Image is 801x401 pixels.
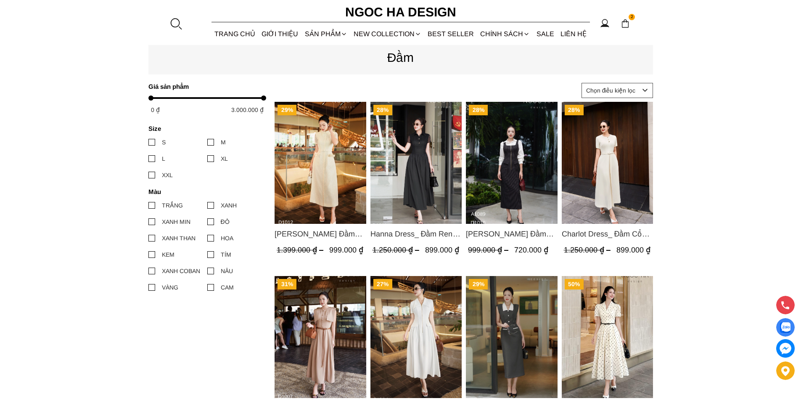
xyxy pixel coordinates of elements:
[621,19,630,28] img: img-CART-ICON-ksit0nf1
[221,138,226,147] div: M
[259,23,301,45] a: GIỚI THIỆU
[780,322,790,333] img: Display image
[277,246,325,254] span: 1.399.000 ₫
[221,283,234,292] div: CAM
[221,217,230,226] div: ĐỎ
[221,250,231,259] div: TÍM
[370,228,462,240] span: Hanna Dress_ Đầm Ren Mix Vải Thô Màu Đen D1011
[211,23,259,45] a: TRANG CHỦ
[616,246,650,254] span: 899.000 ₫
[338,2,464,22] a: Ngoc Ha Design
[563,246,612,254] span: 1.250.000 ₫
[425,23,477,45] a: BEST SELLER
[148,48,653,67] p: Đầm
[372,246,421,254] span: 1.250.000 ₫
[466,228,558,240] a: Link to Mary Dress_ Đầm Kẻ Sọc Sát Nách Khóa Đồng D1010
[533,23,557,45] a: SALE
[162,154,165,163] div: L
[162,250,174,259] div: KEM
[221,201,237,210] div: XANH
[221,154,228,163] div: XL
[370,102,462,224] a: Product image - Hanna Dress_ Đầm Ren Mix Vải Thô Màu Đen D1011
[162,234,196,243] div: XANH THAN
[350,23,424,45] a: NEW COLLECTION
[561,102,653,224] img: Charlot Dress_ Đầm Cổ Tròn Xếp Ly Giữa Kèm Đai Màu Kem D1009
[425,246,459,254] span: 899.000 ₫
[466,276,558,398] a: Product image - Ivy Dress_ Đầm Bút Chì Vai Chờm Màu Ghi Mix Cổ Trắng D1005
[148,83,261,90] h4: Giá sản phẩm
[370,228,462,240] a: Link to Hanna Dress_ Đầm Ren Mix Vải Thô Màu Đen D1011
[275,102,366,224] a: Product image - Catherine Dress_ Đầm Ren Đính Hoa Túi Màu Kem D1012
[477,23,533,45] div: Chính sách
[561,228,653,240] a: Link to Charlot Dress_ Đầm Cổ Tròn Xếp Ly Giữa Kèm Đai Màu Kem D1009
[275,276,366,398] img: Helen Dress_ Đầm Xòe Choàng Vai Màu Bee Kaki D1007
[275,276,366,398] a: Product image - Helen Dress_ Đầm Xòe Choàng Vai Màu Bee Kaki D1007
[514,246,548,254] span: 720.000 ₫
[561,102,653,224] a: Product image - Charlot Dress_ Đầm Cổ Tròn Xếp Ly Giữa Kèm Đai Màu Kem D1009
[231,106,264,113] span: 3.000.000 ₫
[275,228,366,240] span: [PERSON_NAME] Đầm Ren Đính Hoa Túi Màu Kem D1012
[148,125,261,132] h4: Size
[162,138,166,147] div: S
[151,106,160,113] span: 0 ₫
[162,217,190,226] div: XANH MIN
[221,234,233,243] div: HOA
[221,266,233,276] div: NÂU
[370,102,462,224] img: Hanna Dress_ Đầm Ren Mix Vải Thô Màu Đen D1011
[162,266,200,276] div: XANH COBAN
[776,318,795,337] a: Display image
[776,339,795,358] a: messenger
[561,276,653,398] img: Lamia Dress_ Đầm Chấm Bi Cổ Vest Màu Kem D1003
[162,201,183,210] div: TRẮNG
[370,276,462,398] a: Product image - Ella Dress_Đầm Xếp Ly Xòe Khóa Đồng Màu Trắng D1006
[370,276,462,398] img: Ella Dress_Đầm Xếp Ly Xòe Khóa Đồng Màu Trắng D1006
[301,23,350,45] div: SẢN PHẨM
[561,228,653,240] span: Charlot Dress_ Đầm Cổ Tròn Xếp Ly Giữa Kèm Đai Màu Kem D1009
[275,102,366,224] img: Catherine Dress_ Đầm Ren Đính Hoa Túi Màu Kem D1012
[275,228,366,240] a: Link to Catherine Dress_ Đầm Ren Đính Hoa Túi Màu Kem D1012
[629,14,635,21] span: 2
[148,188,261,195] h4: Màu
[466,228,558,240] span: [PERSON_NAME] Đầm Kẻ Sọc Sát Nách Khóa Đồng D1010
[466,276,558,398] img: Ivy Dress_ Đầm Bút Chì Vai Chờm Màu Ghi Mix Cổ Trắng D1005
[557,23,590,45] a: LIÊN HỆ
[466,102,558,224] img: Mary Dress_ Đầm Kẻ Sọc Sát Nách Khóa Đồng D1010
[468,246,510,254] span: 999.000 ₫
[561,276,653,398] a: Product image - Lamia Dress_ Đầm Chấm Bi Cổ Vest Màu Kem D1003
[162,283,178,292] div: VÀNG
[162,170,173,180] div: XXL
[466,102,558,224] a: Product image - Mary Dress_ Đầm Kẻ Sọc Sát Nách Khóa Đồng D1010
[329,246,363,254] span: 999.000 ₫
